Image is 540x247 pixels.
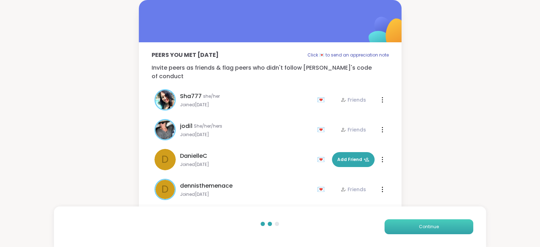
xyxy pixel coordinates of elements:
[337,156,369,163] span: Add Friend
[317,94,328,106] div: 💌
[162,152,169,167] span: D
[332,152,375,167] button: Add Friend
[340,186,366,193] div: Friends
[203,93,220,99] span: she/her
[180,102,313,108] span: Joined [DATE]
[340,126,366,133] div: Friends
[340,96,366,103] div: Friends
[180,132,313,138] span: Joined [DATE]
[180,92,202,101] span: Sha777
[317,124,328,135] div: 💌
[162,182,169,197] span: d
[180,152,207,160] span: DanielleC
[156,90,175,109] img: Sha777
[152,51,219,59] p: Peers you met [DATE]
[180,122,192,130] span: jodi1
[307,51,389,59] p: Click 💌 to send an appreciation note
[156,120,175,139] img: jodi1
[180,162,313,167] span: Joined [DATE]
[152,64,389,81] p: Invite peers as friends & flag peers who didn't follow [PERSON_NAME]'s code of conduct
[317,154,328,165] div: 💌
[180,192,313,197] span: Joined [DATE]
[419,224,439,230] span: Continue
[194,123,222,129] span: She/her/hers
[180,182,233,190] span: dennisthemenace
[317,184,328,195] div: 💌
[384,219,473,234] button: Continue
